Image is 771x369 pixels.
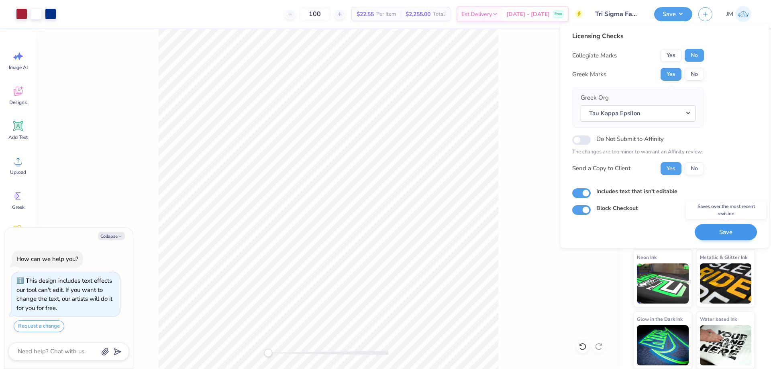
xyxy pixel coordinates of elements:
div: Accessibility label [264,349,272,357]
input: Untitled Design [589,6,648,22]
span: Total [433,10,445,18]
span: Water based Ink [700,315,737,323]
span: Designs [9,99,27,106]
span: Image AI [9,64,28,71]
span: Est. Delivery [461,10,492,18]
span: Free [555,11,562,17]
button: Save [654,7,692,21]
span: $22.55 [357,10,374,18]
div: Licensing Checks [572,31,704,41]
div: Collegiate Marks [572,51,617,60]
button: Save [695,224,757,241]
img: Neon Ink [637,263,689,304]
img: Water based Ink [700,325,752,365]
span: JM [726,10,733,19]
a: JM [722,6,755,22]
button: Yes [661,162,681,175]
button: No [685,49,704,62]
span: Neon Ink [637,253,657,261]
div: Send a Copy to Client [572,164,630,173]
span: $2,255.00 [406,10,430,18]
img: Metallic & Glitter Ink [700,263,752,304]
button: Request a change [14,320,64,332]
div: How can we help you? [16,255,78,263]
label: Do Not Submit to Affinity [596,134,664,144]
button: Yes [661,49,681,62]
label: Includes text that isn't editable [596,187,677,196]
button: Yes [661,68,681,81]
img: Glow in the Dark Ink [637,325,689,365]
div: Saves over the most recent revision [686,201,766,219]
span: Add Text [8,134,28,141]
label: Block Checkout [596,204,638,212]
img: Joshua Macky Gaerlan [735,6,751,22]
span: [DATE] - [DATE] [506,10,550,18]
span: Glow in the Dark Ink [637,315,683,323]
p: The changes are too minor to warrant an Affinity review. [572,148,704,156]
button: Collapse [98,232,125,240]
span: Per Item [376,10,396,18]
button: No [685,68,704,81]
button: No [685,162,704,175]
div: This design includes text effects our tool can't edit. If you want to change the text, our artist... [16,277,112,312]
button: Tau Kappa Epsilon [581,105,696,122]
label: Greek Org [581,93,609,102]
span: Metallic & Glitter Ink [700,253,747,261]
div: Greek Marks [572,70,606,79]
input: – – [299,7,330,21]
span: Greek [12,204,24,210]
span: Upload [10,169,26,175]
